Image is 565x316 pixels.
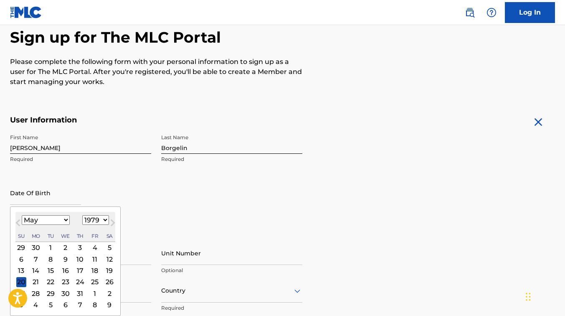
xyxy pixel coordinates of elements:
[90,254,100,264] div: Choose Friday, May 11th, 1979
[16,231,26,241] div: Sunday
[75,231,85,241] div: Thursday
[31,288,41,298] div: Choose Monday, May 28th, 1979
[46,254,56,264] div: Choose Tuesday, May 8th, 1979
[526,284,531,309] div: Drag
[161,267,302,274] p: Optional
[75,300,85,310] div: Choose Thursday, June 7th, 1979
[483,4,500,21] div: Help
[532,115,545,129] img: close
[16,277,26,287] div: Choose Sunday, May 20th, 1979
[75,277,85,287] div: Choose Thursday, May 24th, 1979
[31,277,41,287] div: Choose Monday, May 21st, 1979
[61,265,71,275] div: Choose Wednesday, May 16th, 1979
[10,28,555,47] h2: Sign up for The MLC Portal
[31,242,41,252] div: Choose Monday, April 30th, 1979
[31,231,41,241] div: Monday
[46,231,56,241] div: Tuesday
[104,288,114,298] div: Choose Saturday, June 2nd, 1979
[16,265,26,275] div: Choose Sunday, May 13th, 1979
[104,242,114,252] div: Choose Saturday, May 5th, 1979
[161,155,302,163] p: Required
[161,304,302,312] p: Required
[61,277,71,287] div: Choose Wednesday, May 23rd, 1979
[104,277,114,287] div: Choose Saturday, May 26th, 1979
[61,288,71,298] div: Choose Wednesday, May 30th, 1979
[61,231,71,241] div: Wednesday
[31,300,41,310] div: Choose Monday, June 4th, 1979
[75,254,85,264] div: Choose Thursday, May 10th, 1979
[16,254,26,264] div: Choose Sunday, May 6th, 1979
[46,277,56,287] div: Choose Tuesday, May 22nd, 1979
[461,4,478,21] a: Public Search
[106,218,119,231] button: Next Month
[90,288,100,298] div: Choose Friday, June 1st, 1979
[61,242,71,252] div: Choose Wednesday, May 2nd, 1979
[523,276,565,316] iframe: Chat Widget
[75,242,85,252] div: Choose Thursday, May 3rd, 1979
[15,242,115,311] div: Month May, 1979
[104,265,114,275] div: Choose Saturday, May 19th, 1979
[31,254,41,264] div: Choose Monday, May 7th, 1979
[10,206,121,316] div: Choose Date
[465,8,475,18] img: search
[90,300,100,310] div: Choose Friday, June 8th, 1979
[61,300,71,310] div: Choose Wednesday, June 6th, 1979
[90,242,100,252] div: Choose Friday, May 4th, 1979
[90,265,100,275] div: Choose Friday, May 18th, 1979
[104,254,114,264] div: Choose Saturday, May 12th, 1979
[16,288,26,298] div: Choose Sunday, May 27th, 1979
[16,242,26,252] div: Choose Sunday, April 29th, 1979
[75,288,85,298] div: Choose Thursday, May 31st, 1979
[10,155,151,163] p: Required
[61,254,71,264] div: Choose Wednesday, May 9th, 1979
[16,300,26,310] div: Choose Sunday, June 3rd, 1979
[486,8,497,18] img: help
[10,57,302,87] p: Please complete the following form with your personal information to sign up as a user for The ML...
[46,288,56,298] div: Choose Tuesday, May 29th, 1979
[31,265,41,275] div: Choose Monday, May 14th, 1979
[10,232,555,242] h5: Personal Address
[46,242,56,252] div: Choose Tuesday, May 1st, 1979
[10,6,42,18] img: MLC Logo
[104,300,114,310] div: Choose Saturday, June 9th, 1979
[75,265,85,275] div: Choose Thursday, May 17th, 1979
[46,265,56,275] div: Choose Tuesday, May 15th, 1979
[104,231,114,241] div: Saturday
[90,231,100,241] div: Friday
[11,218,25,231] button: Previous Month
[505,2,555,23] a: Log In
[10,115,302,125] h5: User Information
[90,277,100,287] div: Choose Friday, May 25th, 1979
[46,300,56,310] div: Choose Tuesday, June 5th, 1979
